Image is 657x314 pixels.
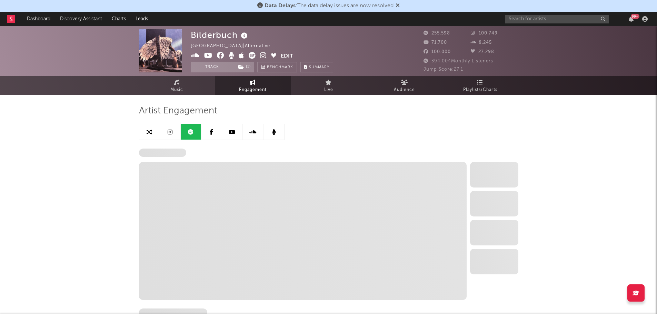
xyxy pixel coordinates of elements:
[324,86,333,94] span: Live
[629,16,634,22] button: 99+
[505,15,609,23] input: Search for artists
[265,3,394,9] span: : The data delay issues are now resolved
[367,76,442,95] a: Audience
[265,3,296,9] span: Data Delays
[131,12,153,26] a: Leads
[424,50,451,54] span: 100.000
[463,86,497,94] span: Playlists/Charts
[424,67,463,72] span: Jump Score: 27.1
[191,42,278,50] div: [GEOGRAPHIC_DATA] | Alternative
[257,62,297,72] a: Benchmark
[424,59,493,63] span: 394.004 Monthly Listeners
[234,62,254,72] span: ( 1 )
[309,65,329,69] span: Summary
[234,62,254,72] button: (1)
[300,62,333,72] button: Summary
[291,76,367,95] a: Live
[139,76,215,95] a: Music
[396,3,400,9] span: Dismiss
[191,62,234,72] button: Track
[139,107,217,115] span: Artist Engagement
[267,63,293,72] span: Benchmark
[424,40,447,45] span: 71.700
[170,86,183,94] span: Music
[424,31,450,36] span: 255.598
[471,50,494,54] span: 27.298
[471,40,492,45] span: 8.245
[191,29,249,41] div: Bilderbuch
[471,31,498,36] span: 100.749
[215,76,291,95] a: Engagement
[55,12,107,26] a: Discovery Assistant
[442,76,518,95] a: Playlists/Charts
[394,86,415,94] span: Audience
[139,149,186,157] span: Spotify Followers
[631,14,639,19] div: 99 +
[281,52,293,61] button: Edit
[239,86,267,94] span: Engagement
[107,12,131,26] a: Charts
[22,12,55,26] a: Dashboard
